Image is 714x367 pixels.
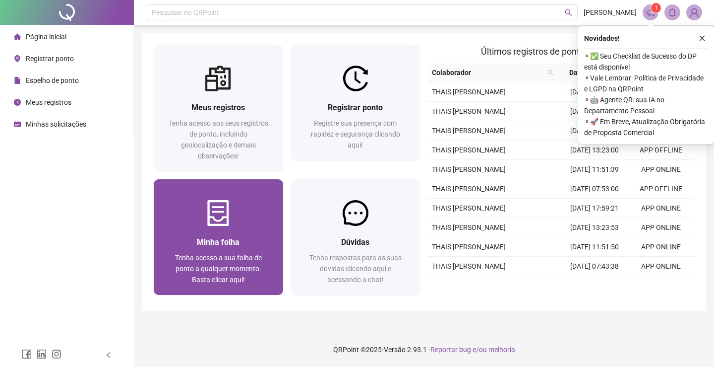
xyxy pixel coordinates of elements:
a: Registrar pontoRegistre sua presença com rapidez e segurança clicando aqui! [291,45,420,160]
span: Minhas solicitações [26,120,86,128]
td: [DATE] 18:01:24 [561,121,628,141]
td: APP OFFLINE [628,179,694,199]
th: Data/Hora [557,63,622,82]
span: clock-circle [14,99,21,106]
span: Registre sua presença com rapidez e segurança clicando aqui! [311,119,400,149]
td: APP ONLINE [628,237,694,257]
a: Meus registrosTenha acesso aos seus registros de ponto, incluindo geolocalização e demais observa... [154,45,283,171]
footer: QRPoint © 2025 - 2.93.1 - [134,332,714,367]
span: Página inicial [26,33,66,41]
span: [PERSON_NAME] [584,7,637,18]
span: close [699,35,706,42]
span: 1 [654,4,658,11]
span: search [565,9,572,16]
span: left [105,352,112,359]
td: [DATE] 17:59:21 [561,199,628,218]
span: Data/Hora [561,67,610,78]
td: APP ONLINE [628,199,694,218]
td: [DATE] 11:51:39 [561,160,628,179]
td: [DATE] 11:51:50 [561,237,628,257]
td: [DATE] 11:53:42 [561,82,628,102]
span: home [14,33,21,40]
td: [DATE] 18:01:09 [561,276,628,295]
span: THAIS [PERSON_NAME] [432,243,506,251]
span: ⚬ 🤖 Agente QR: sua IA no Departamento Pessoal [584,94,708,116]
span: facebook [22,349,32,359]
span: search [545,65,555,80]
span: Dúvidas [341,237,369,247]
span: bell [668,8,677,17]
a: Minha folhaTenha acesso a sua folha de ponto a qualquer momento. Basta clicar aqui! [154,179,283,295]
span: THAIS [PERSON_NAME] [432,223,506,231]
span: THAIS [PERSON_NAME] [432,146,506,154]
span: environment [14,55,21,62]
span: linkedin [37,349,47,359]
span: Tenha respostas para as suas dúvidas clicando aqui e acessando o chat! [309,254,402,284]
span: THAIS [PERSON_NAME] [432,262,506,270]
td: [DATE] 07:49:18 [561,102,628,121]
span: ⚬ 🚀 Em Breve, Atualização Obrigatória de Proposta Comercial [584,116,708,138]
span: Minha folha [197,237,239,247]
td: [DATE] 13:23:53 [561,218,628,237]
td: APP ONLINE [628,257,694,276]
span: THAIS [PERSON_NAME] [432,127,506,135]
span: schedule [14,121,21,128]
span: instagram [52,349,61,359]
sup: 1 [651,3,661,13]
span: Meus registros [26,98,71,106]
span: THAIS [PERSON_NAME] [432,107,506,115]
span: Colaborador [432,67,543,78]
span: THAIS [PERSON_NAME] [432,185,506,193]
span: Registrar ponto [26,55,74,63]
span: Últimos registros de ponto sincronizados [481,46,641,57]
td: APP OFFLINE [628,141,694,160]
span: Tenha acesso a sua folha de ponto a qualquer momento. Basta clicar aqui! [175,254,262,284]
img: 22078 [687,5,702,20]
span: THAIS [PERSON_NAME] [432,88,506,96]
span: Versão [384,346,406,354]
span: Espelho de ponto [26,76,79,84]
td: [DATE] 13:23:00 [561,141,628,160]
span: search [547,70,553,75]
span: ⚬ ✅ Seu Checklist de Sucesso do DP está disponível [584,51,708,73]
td: [DATE] 07:53:00 [561,179,628,199]
span: THAIS [PERSON_NAME] [432,204,506,212]
span: notification [646,8,655,17]
td: APP ONLINE [628,160,694,179]
a: DúvidasTenha respostas para as suas dúvidas clicando aqui e acessando o chat! [291,179,420,295]
span: Novidades ! [584,33,620,44]
span: Tenha acesso aos seus registros de ponto, incluindo geolocalização e demais observações! [169,119,268,160]
td: [DATE] 07:43:38 [561,257,628,276]
td: APP ONLINE [628,218,694,237]
span: Meus registros [191,103,245,112]
span: file [14,77,21,84]
span: ⚬ Vale Lembrar: Política de Privacidade e LGPD na QRPoint [584,73,708,94]
span: Reportar bug e/ou melhoria [430,346,515,354]
td: APP ONLINE [628,276,694,295]
span: THAIS [PERSON_NAME] [432,165,506,173]
span: Registrar ponto [328,103,383,112]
